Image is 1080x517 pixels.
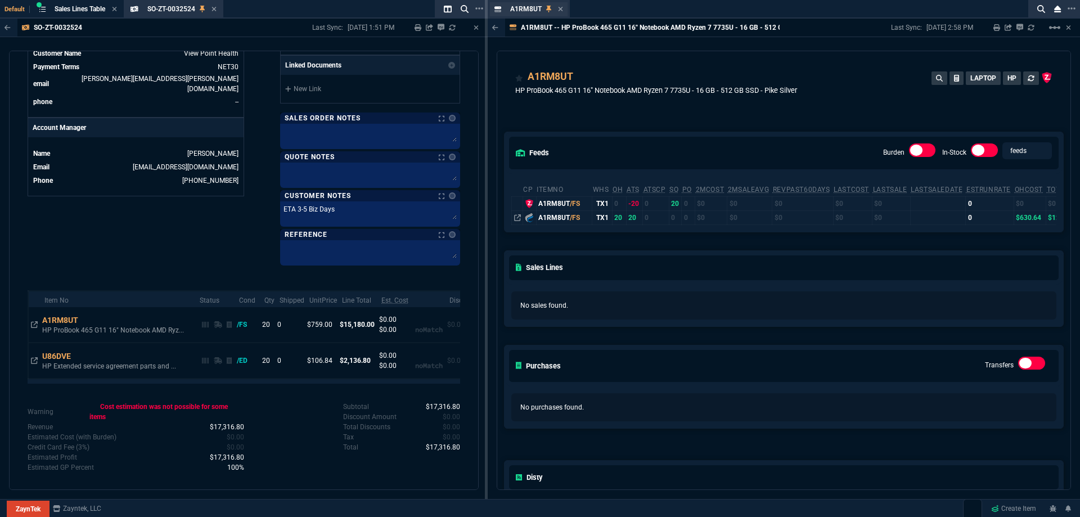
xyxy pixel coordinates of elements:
[381,296,408,304] abbr: Estimated Cost with Burden
[285,60,341,70] p: Linked Documents
[727,196,772,210] td: $0
[285,84,455,94] a: New Link
[184,50,238,57] a: View Point Health
[523,181,536,197] th: cp
[28,118,244,137] p: Account Manager
[260,343,275,379] td: 20
[1003,71,1021,85] button: HP
[612,196,626,210] td: 0
[187,150,238,158] a: [PERSON_NAME]
[627,186,640,194] abbr: Total units in inventory => minus on SO => plus on PO
[28,452,77,462] p: undefined
[33,161,239,173] tr: undefined
[520,402,1047,412] p: No purchases found.
[343,422,390,432] p: undefined
[626,196,642,210] td: -20
[275,291,305,307] th: Shipped
[343,432,354,442] p: undefined
[33,98,52,106] span: phone
[695,196,727,210] td: $0
[443,423,460,431] span: 0
[1018,357,1045,375] div: Transfers
[49,503,105,514] a: msbcCompanyName
[28,432,116,442] p: Cost with burden
[891,23,926,32] p: Last Sync:
[416,442,461,452] p: spec.value
[1015,186,1043,194] abbr: Avg Cost of Inventory on-hand
[966,196,1014,210] td: 0
[872,196,910,210] td: $0
[1066,23,1071,32] a: Hide Workbench
[285,152,335,161] p: Quote Notes
[89,402,244,422] p: spec.value
[211,5,217,14] nx-icon: Close Tab
[31,321,38,329] nx-icon: Open In Opposite Panel
[433,422,461,432] p: spec.value
[227,433,244,441] span: Cost with burden
[28,343,749,379] tr: HP Extended service agreement parts and labor 3 years on-site 9x5 response time: NBD
[33,163,49,171] span: Email
[613,186,623,194] abbr: Total units in inventory.
[426,443,460,451] span: 17316.8
[89,403,228,421] span: Cost estimation was not possible for some items
[475,3,483,14] nx-icon: Open New Tab
[199,452,244,462] p: spec.value
[33,177,53,185] span: Phone
[510,5,542,13] span: A1RM8UT
[28,407,53,417] p: undefined
[592,196,612,210] td: TX1
[210,423,244,431] span: 17316.8
[42,362,184,371] p: HP Extended service agreement parts and ...
[40,291,195,307] th: Item No
[439,2,456,16] nx-icon: Split Panels
[340,320,375,330] p: $15,180.00
[538,199,591,209] div: A1RM8UT
[34,23,82,32] p: SO-ZT-0032524
[873,186,907,194] abbr: The last SO Inv price. No time limit. (ignore zeros)
[1033,2,1050,16] nx-icon: Search
[528,69,573,84] a: A1RM8UT
[237,356,258,366] div: /ED
[235,291,260,307] th: Cond
[340,356,375,366] p: $2,136.80
[592,181,612,197] th: WHS
[909,143,936,161] div: Burden
[28,422,53,432] p: undefined
[415,361,443,371] p: noMatch
[447,356,475,366] p: $0.00
[275,307,305,343] td: 0
[520,300,1047,311] p: No sales found.
[516,262,563,273] h5: Sales Lines
[42,326,184,335] p: HP ProBook 465 G11 16" Notebook AMD Ryz...
[612,210,626,224] td: 20
[216,432,244,442] p: spec.value
[147,5,195,13] span: SO-ZT-0032524
[643,186,666,194] abbr: ATS with all companies combined
[456,2,473,16] nx-icon: Search
[379,325,415,335] p: $0.00
[337,291,377,307] th: Line Total
[538,213,591,223] div: A1RM8UT
[445,291,477,307] th: Discount
[942,149,966,156] label: In-Stock
[773,186,830,194] abbr: Total revenue past 60 days
[28,442,89,452] p: undefined
[492,24,498,32] nx-icon: Back to Table
[669,196,682,210] td: 20
[696,186,724,194] abbr: Avg cost of all PO invoices for 2 months
[474,23,479,32] a: Hide Workbench
[985,361,1014,369] label: Transfers
[82,75,238,93] a: [PERSON_NAME][EMAIL_ADDRESS][PERSON_NAME][DOMAIN_NAME]
[307,356,335,366] p: $106.84
[260,291,275,307] th: Qty
[33,148,239,159] tr: undefined
[33,61,239,73] tr: undefined
[33,150,50,158] span: Name
[911,186,962,194] abbr: The date of the last SO Inv price. No time limit. (ignore zeros)
[515,85,797,96] p: HP ProBook 465 G11 16" Notebook AMD Ryzen 7 7735U - 16 GB - 512 GB SSD - Pike Silver
[379,350,415,361] p: $0.00
[695,210,727,224] td: $0
[570,214,580,222] span: /FS
[433,412,461,422] p: spec.value
[516,361,561,371] h5: Purchases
